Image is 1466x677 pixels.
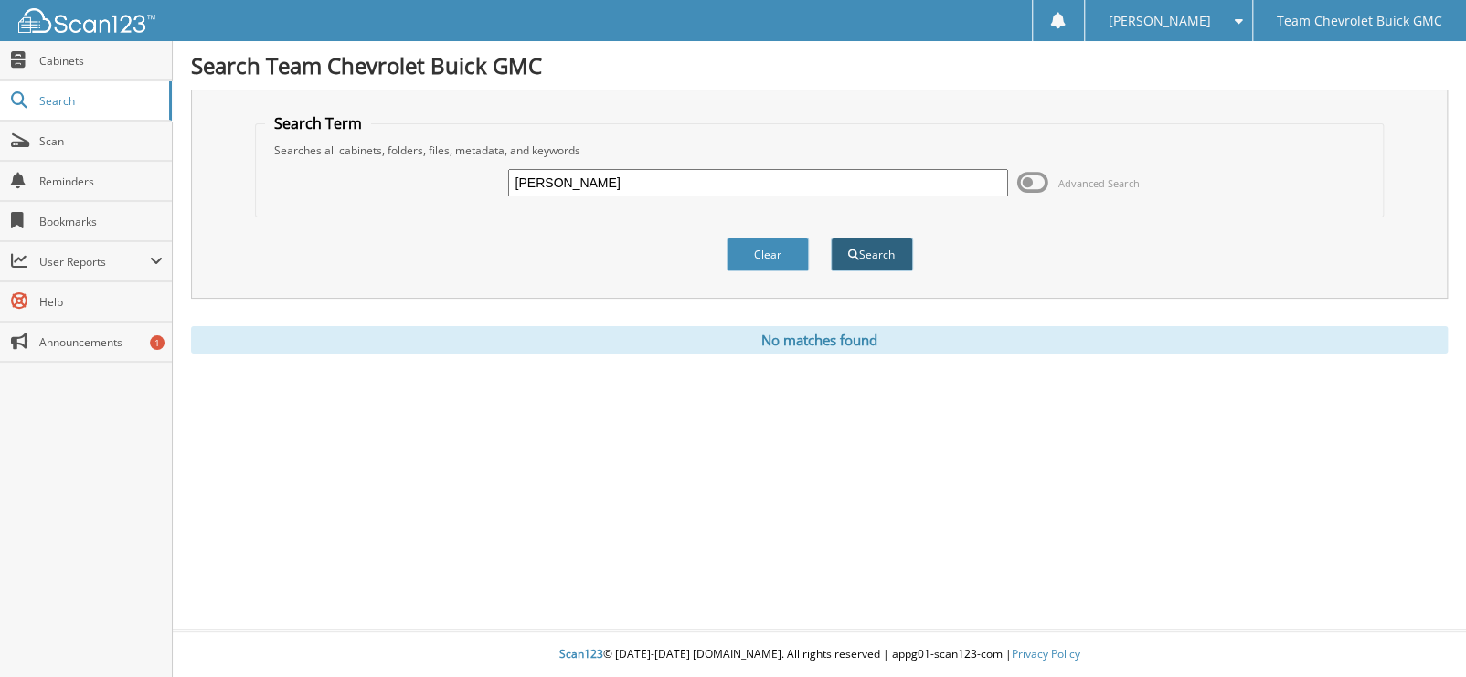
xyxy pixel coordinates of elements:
[173,632,1466,677] div: © [DATE]-[DATE] [DOMAIN_NAME]. All rights reserved | appg01-scan123-com |
[727,238,809,271] button: Clear
[39,93,160,109] span: Search
[39,53,163,69] span: Cabinets
[39,334,163,350] span: Announcements
[831,238,913,271] button: Search
[150,335,165,350] div: 1
[1012,646,1080,661] a: Privacy Policy
[39,174,163,189] span: Reminders
[1375,589,1466,677] iframe: Chat Widget
[559,646,603,661] span: Scan123
[39,133,163,149] span: Scan
[18,8,155,33] img: scan123-logo-white.svg
[39,214,163,229] span: Bookmarks
[1277,16,1442,26] span: Team Chevrolet Buick GMC
[1109,16,1211,26] span: [PERSON_NAME]
[1058,176,1140,190] span: Advanced Search
[191,50,1448,80] h1: Search Team Chevrolet Buick GMC
[265,113,371,133] legend: Search Term
[191,326,1448,354] div: No matches found
[39,254,150,270] span: User Reports
[265,143,1375,158] div: Searches all cabinets, folders, files, metadata, and keywords
[39,294,163,310] span: Help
